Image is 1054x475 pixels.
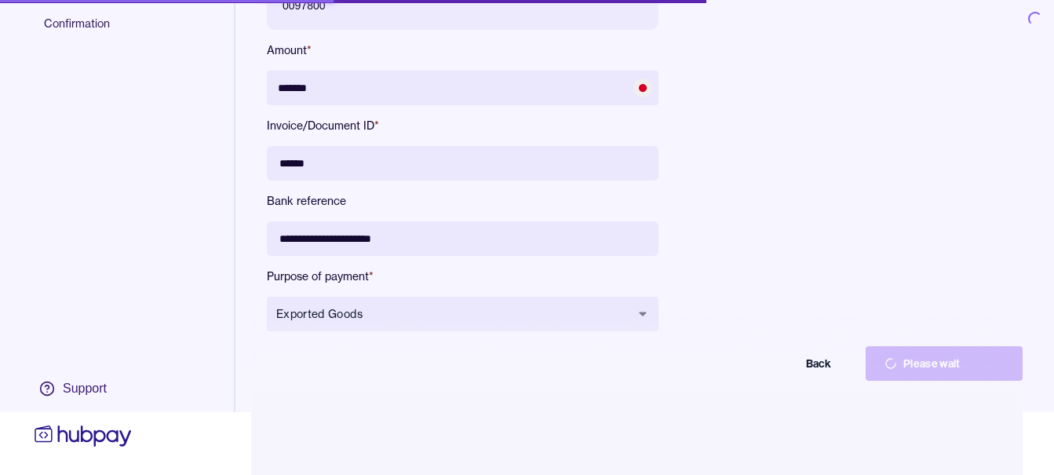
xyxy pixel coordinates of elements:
a: Support [31,372,135,405]
label: Amount [267,42,658,58]
label: Bank reference [267,193,658,209]
span: Confirmation [44,16,170,44]
label: Purpose of payment [267,269,658,284]
button: Back [693,346,850,381]
label: Invoice/Document ID [267,118,658,133]
div: Support [63,380,107,397]
span: Exported Goods [276,306,630,322]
